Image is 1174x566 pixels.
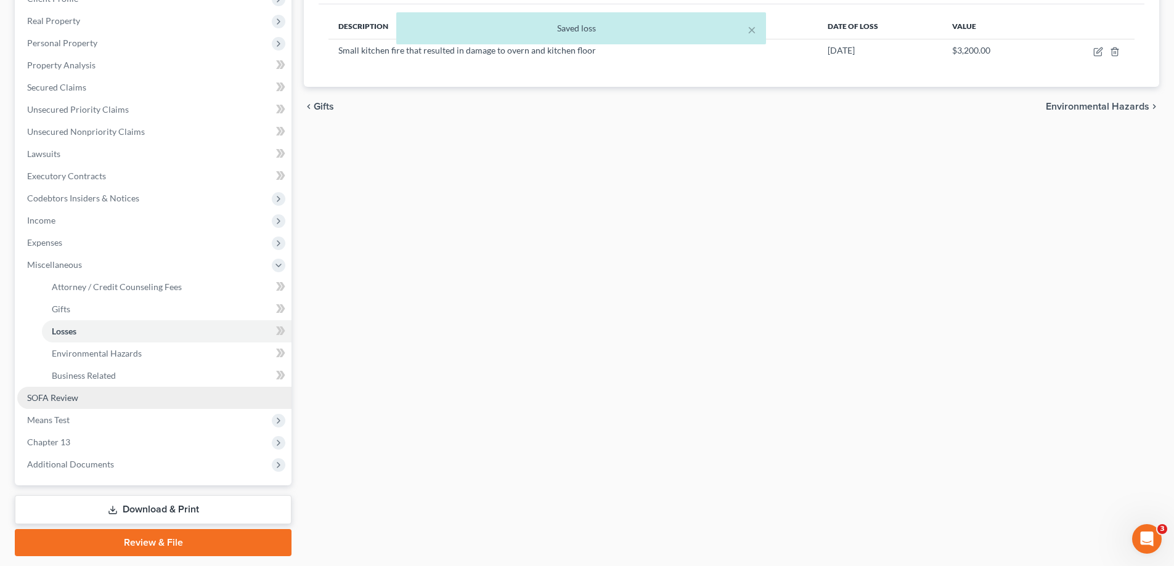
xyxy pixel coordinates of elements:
button: chevron_left Gifts [304,102,334,111]
span: Environmental Hazards [52,348,142,358]
a: Download & Print [15,495,291,524]
span: Expenses [27,237,62,248]
a: Unsecured Nonpriority Claims [17,121,291,143]
span: Attorney / Credit Counseling Fees [52,281,182,292]
span: Executory Contracts [27,171,106,181]
div: Saved loss [406,22,756,34]
button: × [748,22,756,37]
i: chevron_right [1149,102,1159,111]
span: Unsecured Priority Claims [27,104,129,115]
span: Chapter 13 [27,437,70,447]
span: Secured Claims [27,82,86,92]
a: Losses [42,320,291,342]
span: SOFA Review [27,392,78,403]
span: Lawsuits [27,148,60,159]
a: Property Analysis [17,54,291,76]
button: Environmental Hazards chevron_right [1046,102,1159,111]
span: Property Analysis [27,60,96,70]
iframe: Intercom live chat [1132,524,1162,554]
a: Attorney / Credit Counseling Fees [42,276,291,298]
a: Review & File [15,529,291,556]
a: SOFA Review [17,387,291,409]
span: 3 [1157,524,1167,534]
span: Additional Documents [27,459,114,469]
a: Environmental Hazards [42,342,291,365]
span: Unsecured Nonpriority Claims [27,126,145,137]
span: Codebtors Insiders & Notices [27,193,139,203]
a: Executory Contracts [17,165,291,187]
a: Unsecured Priority Claims [17,99,291,121]
span: Gifts [314,102,334,111]
a: Lawsuits [17,143,291,165]
span: Income [27,215,55,225]
span: Environmental Hazards [1046,102,1149,111]
a: Secured Claims [17,76,291,99]
span: Gifts [52,304,70,314]
a: Gifts [42,298,291,320]
span: Means Test [27,414,70,425]
span: Losses [52,326,76,336]
span: Business Related [52,370,116,381]
a: Business Related [42,365,291,387]
i: chevron_left [304,102,314,111]
span: Miscellaneous [27,259,82,270]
